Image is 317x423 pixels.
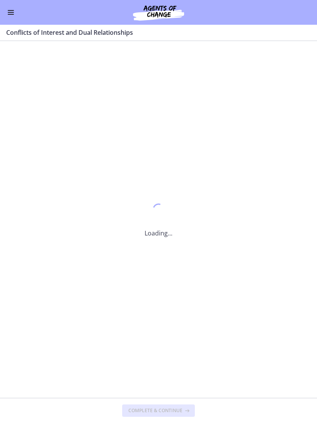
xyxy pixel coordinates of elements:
[145,229,172,238] p: Loading...
[6,28,302,37] h3: Conflicts of Interest and Dual Relationships
[145,201,172,219] div: 1
[6,8,15,17] button: Enable menu
[128,408,182,414] span: Complete & continue
[112,3,205,22] img: Agents of Change
[122,404,195,417] button: Complete & continue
